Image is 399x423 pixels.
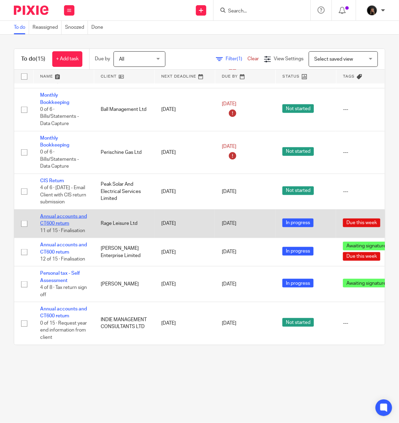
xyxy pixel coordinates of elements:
[343,74,355,78] span: Tags
[154,88,215,131] td: [DATE]
[94,88,154,131] td: Ball Management Ltd
[21,55,45,63] h1: To do
[91,21,107,34] a: Done
[154,266,215,302] td: [DATE]
[222,102,236,106] span: [DATE]
[282,318,314,327] span: Not started
[282,104,314,113] span: Not started
[40,307,87,318] a: Annual accounts and CT600 return
[94,266,154,302] td: [PERSON_NAME]
[343,242,390,250] span: Awaiting signature
[40,107,79,126] span: 0 of 6 · Bills/Statements - Data Capture
[154,302,215,345] td: [DATE]
[282,186,314,195] span: Not started
[314,57,353,62] span: Select saved view
[274,56,303,61] span: View Settings
[119,57,124,62] span: All
[154,174,215,209] td: [DATE]
[226,56,247,61] span: Filter
[237,56,242,61] span: (1)
[282,147,314,156] span: Not started
[343,219,380,227] span: Due this week
[222,282,236,287] span: [DATE]
[222,189,236,194] span: [DATE]
[282,219,314,227] span: In progress
[14,21,29,34] a: To do
[52,51,82,67] a: + Add task
[282,247,314,256] span: In progress
[40,93,69,105] a: Monthly Bookkeeping
[65,21,88,34] a: Snoozed
[94,302,154,345] td: INDIE MANAGEMENT CONSULTANTS LTD
[40,214,87,226] a: Annual accounts and CT600 return
[40,136,69,148] a: Monthly Bookkeeping
[282,279,314,288] span: In progress
[222,250,236,255] span: [DATE]
[222,321,236,326] span: [DATE]
[40,150,79,169] span: 0 of 6 · Bills/Statements - Data Capture
[154,131,215,174] td: [DATE]
[40,243,87,254] a: Annual accounts and CT600 return
[366,5,378,16] img: 455A9867.jpg
[94,209,154,238] td: Rage Leisure Ltd
[247,56,259,61] a: Clear
[154,209,215,238] td: [DATE]
[222,221,236,226] span: [DATE]
[95,55,110,62] p: Due by
[36,56,45,62] span: (15)
[343,252,380,261] span: Due this week
[40,178,64,183] a: CIS Return
[40,228,85,233] span: 11 of 15 · Finalisation
[40,321,87,340] span: 0 of 15 · Request year end information from client
[154,238,215,266] td: [DATE]
[33,21,62,34] a: Reassigned
[94,238,154,266] td: [PERSON_NAME] Enterprise Limited
[40,285,87,297] span: 4 of 8 · Tax return sign off
[227,8,290,15] input: Search
[343,279,390,288] span: Awaiting signature
[222,144,236,149] span: [DATE]
[40,186,86,205] span: 4 of 6 · [DATE] - Email Client with CIS return submission
[94,174,154,209] td: Peak Solar And Electrical Services Limited
[94,131,154,174] td: Perischine Gas Ltd
[40,271,80,283] a: Personal tax - Self Assessment
[40,257,85,262] span: 12 of 15 · Finalisation
[14,6,48,15] img: Pixie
